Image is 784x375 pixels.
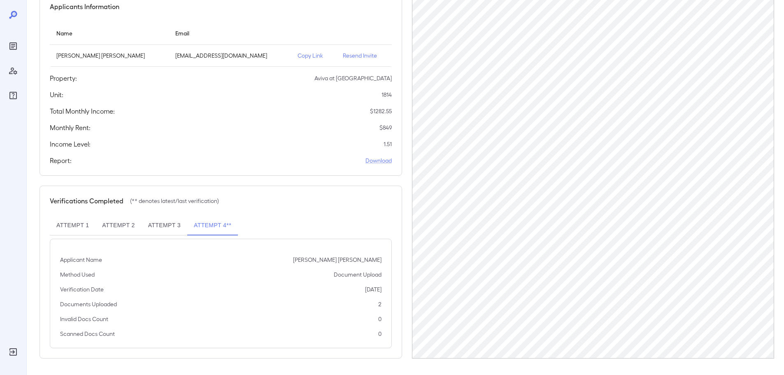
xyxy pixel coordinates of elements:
[7,40,20,53] div: Reports
[343,51,385,60] p: Resend Invite
[50,21,169,45] th: Name
[50,196,123,206] h5: Verifications Completed
[293,256,382,264] p: [PERSON_NAME] [PERSON_NAME]
[50,21,392,67] table: simple table
[50,106,115,116] h5: Total Monthly Income:
[365,156,392,165] a: Download
[7,64,20,77] div: Manage Users
[378,330,382,338] p: 0
[334,270,382,279] p: Document Upload
[50,139,91,149] h5: Income Level:
[169,21,291,45] th: Email
[95,216,141,235] button: Attempt 2
[142,216,187,235] button: Attempt 3
[187,216,238,235] button: Attempt 4**
[298,51,330,60] p: Copy Link
[60,256,102,264] p: Applicant Name
[382,91,392,99] p: 1814
[50,2,119,12] h5: Applicants Information
[56,51,162,60] p: [PERSON_NAME] [PERSON_NAME]
[50,156,72,165] h5: Report:
[60,300,117,308] p: Documents Uploaded
[130,197,219,205] p: (** denotes latest/last verification)
[50,90,63,100] h5: Unit:
[60,330,115,338] p: Scanned Docs Count
[50,73,77,83] h5: Property:
[378,300,382,308] p: 2
[60,285,104,293] p: Verification Date
[7,89,20,102] div: FAQ
[60,315,108,323] p: Invalid Docs Count
[314,74,392,82] p: Aviva at [GEOGRAPHIC_DATA]
[7,345,20,359] div: Log Out
[50,216,95,235] button: Attempt 1
[175,51,285,60] p: [EMAIL_ADDRESS][DOMAIN_NAME]
[50,123,91,133] h5: Monthly Rent:
[384,140,392,148] p: 1.51
[365,285,382,293] p: [DATE]
[60,270,95,279] p: Method Used
[370,107,392,115] p: $ 1282.55
[379,123,392,132] p: $ 849
[378,315,382,323] p: 0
